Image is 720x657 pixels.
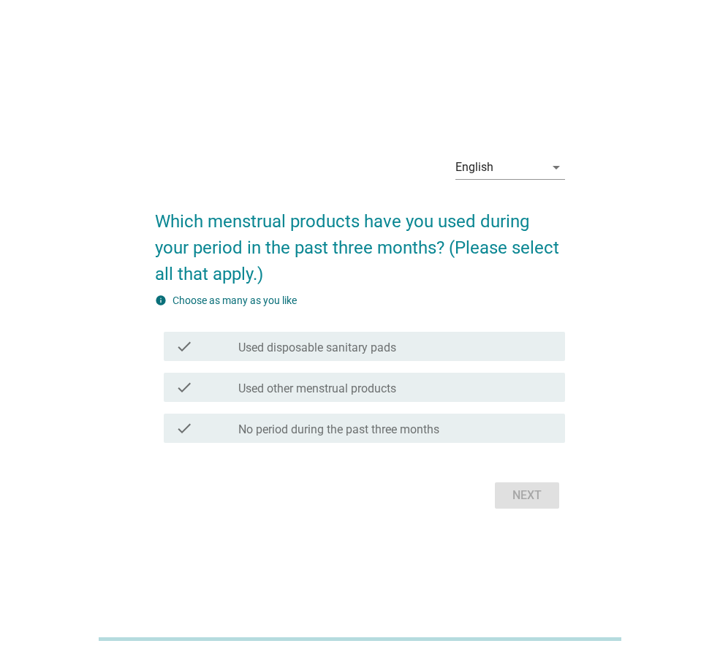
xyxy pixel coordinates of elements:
[155,295,167,306] i: info
[238,422,439,437] label: No period during the past three months
[455,161,493,174] div: English
[238,381,396,396] label: Used other menstrual products
[238,341,396,355] label: Used disposable sanitary pads
[155,194,565,287] h2: Which menstrual products have you used during your period in the past three months? (Please selec...
[175,379,193,396] i: check
[175,338,193,355] i: check
[175,419,193,437] i: check
[173,295,297,306] label: Choose as many as you like
[547,159,565,176] i: arrow_drop_down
